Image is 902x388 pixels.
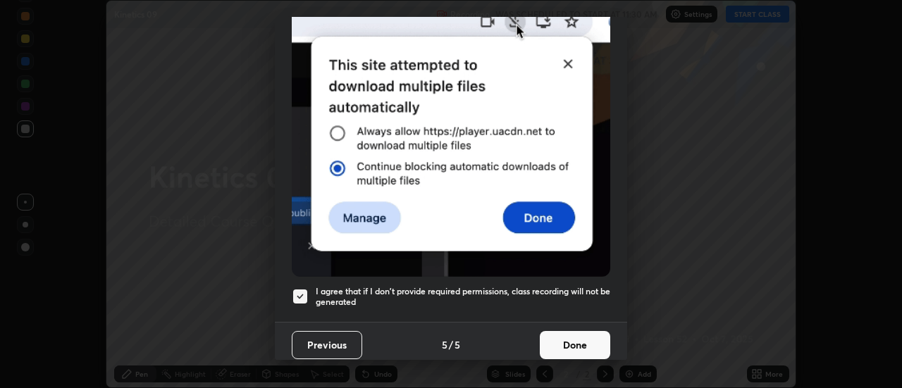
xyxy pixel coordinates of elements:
h5: I agree that if I don't provide required permissions, class recording will not be generated [316,286,610,308]
h4: 5 [455,337,460,352]
h4: / [449,337,453,352]
button: Done [540,331,610,359]
h4: 5 [442,337,447,352]
button: Previous [292,331,362,359]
